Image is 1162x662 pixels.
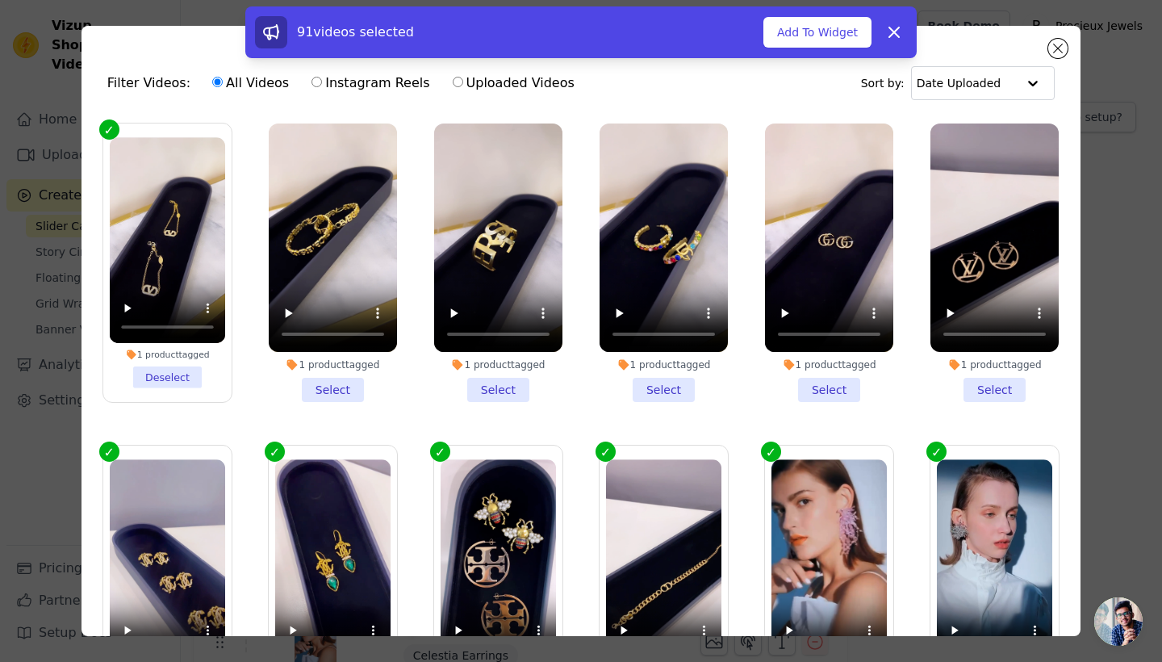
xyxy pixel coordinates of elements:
[434,358,562,371] div: 1 product tagged
[765,358,893,371] div: 1 product tagged
[211,73,290,94] label: All Videos
[452,73,575,94] label: Uploaded Videos
[861,66,1055,100] div: Sort by:
[311,73,430,94] label: Instagram Reels
[600,358,728,371] div: 1 product tagged
[297,24,414,40] span: 91 videos selected
[930,358,1059,371] div: 1 product tagged
[110,349,225,360] div: 1 product tagged
[763,17,871,48] button: Add To Widget
[269,358,397,371] div: 1 product tagged
[107,65,583,102] div: Filter Videos:
[1094,597,1143,646] a: Open chat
